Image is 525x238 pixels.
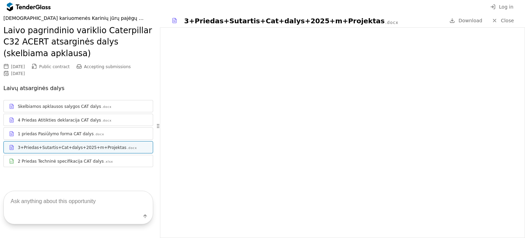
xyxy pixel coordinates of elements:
[18,159,104,164] div: 2 Priedas Techninė specifikacija CAT dalys
[447,16,484,25] a: Download
[11,64,25,69] div: [DATE]
[385,20,398,26] div: .docx
[84,64,131,69] span: Accepting submissions
[18,131,94,137] div: 1 priedas Pasiūlymo forma CAT dalys
[3,155,153,167] a: 2 Priedas Techninė specifikacija CAT dalys.xlsx
[127,146,137,150] div: .docx
[3,25,153,60] h2: Laivo pagrindinio variklio Caterpillar C32 ACERT atsarginės dalys (skelbiama apklausa)
[184,16,385,26] div: 3+Priedas+Sutartis+Cat+dalys+2025+m+Projektas
[488,16,518,25] a: Close
[3,141,153,153] a: 3+Priedas+Sutartis+Cat+dalys+2025+m+Projektas.docx
[3,127,153,140] a: 1 priedas Pasiūlymo forma CAT dalys.docx
[18,117,101,123] div: 4 Priedas Atitikties deklaracija CAT dalys
[458,18,482,23] span: Download
[11,71,25,76] div: [DATE]
[501,18,514,23] span: Close
[18,145,126,150] div: 3+Priedas+Sutartis+Cat+dalys+2025+m+Projektas
[102,105,112,109] div: .docx
[18,104,101,109] div: Skelbiamos apklausos salygos CAT dalys
[105,160,113,164] div: .xlsx
[3,84,153,93] p: Laivų atsarginės dalys
[3,15,153,21] div: [DEMOGRAPHIC_DATA] kariuomenės Karinių jūrų pajėgų Logistikos tarnyba
[94,132,104,137] div: .docx
[3,114,153,126] a: 4 Priedas Atitikties deklaracija CAT dalys.docx
[499,4,513,10] span: Log in
[488,3,515,11] button: Log in
[3,100,153,112] a: Skelbiamos apklausos salygos CAT dalys.docx
[39,64,70,69] span: Public contract
[102,118,112,123] div: .docx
